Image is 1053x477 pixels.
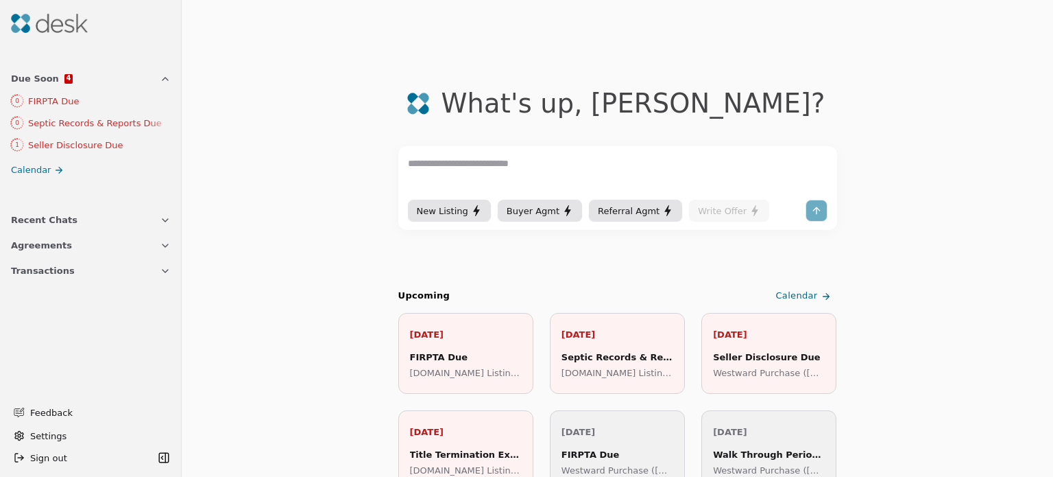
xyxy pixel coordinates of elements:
img: logo [407,92,430,115]
p: Westward Purchase ([GEOGRAPHIC_DATA]) [713,366,825,380]
a: 0FIRPTA Due [2,91,175,110]
button: Sign out [8,447,154,469]
h2: Upcoming [398,289,450,303]
div: FIRPTA Due [28,94,170,108]
div: 0 [15,96,19,106]
span: 4 [66,75,71,82]
a: [DATE]FIRPTA Due[DOMAIN_NAME] Listing ([GEOGRAPHIC_DATA]) [398,313,533,394]
button: Transactions [3,258,179,283]
p: [DATE] [561,327,673,342]
button: Buyer Agmt [498,200,582,222]
div: Walk Through Period Begins [713,447,825,462]
span: Calendar [775,289,817,303]
p: [DATE] [410,425,522,439]
span: Calendar [11,163,51,177]
button: Settings [8,425,173,447]
span: Agreements [11,238,72,253]
a: 1Seller Disclosure Due [2,135,175,154]
div: Title Termination Expires [410,447,522,462]
p: [DATE] [713,327,825,342]
span: Transactions [11,264,75,278]
span: Feedback [30,406,162,420]
a: [DATE]Septic Records & Reports Due[DOMAIN_NAME] Listing ([GEOGRAPHIC_DATA]) [550,313,685,394]
img: Desk [11,14,88,33]
button: Feedback [5,400,171,425]
div: FIRPTA Due [561,447,673,462]
p: [DATE] [561,425,673,439]
div: Septic Records & Reports Due [28,116,170,130]
span: Buyer Agmt [507,204,559,218]
span: Sign out [30,451,67,465]
div: Seller Disclosure Due [713,350,825,364]
span: Due Soon [11,71,59,86]
p: [DOMAIN_NAME] Listing ([GEOGRAPHIC_DATA]) [410,366,522,380]
p: [DATE] [410,327,522,342]
a: [DATE]Seller Disclosure DueWestward Purchase ([GEOGRAPHIC_DATA]) [701,313,836,394]
button: Recent Chats [3,207,179,233]
div: Seller Disclosure Due [28,138,170,152]
a: Calendar [3,160,179,180]
div: What's up , [PERSON_NAME] ? [441,88,825,119]
p: [DOMAIN_NAME] Listing ([GEOGRAPHIC_DATA]) [561,366,673,380]
button: Referral Agmt [589,200,682,222]
span: Referral Agmt [598,204,659,218]
button: Due Soon4 [3,66,179,91]
p: [DATE] [713,425,825,439]
a: Calendar [773,285,836,307]
a: 0Septic Records & Reports Due [2,113,175,132]
div: FIRPTA Due [410,350,522,364]
div: 1 [15,140,19,150]
div: Septic Records & Reports Due [561,350,673,364]
span: Recent Chats [11,213,77,227]
button: New Listing [408,200,491,222]
div: 0 [15,118,19,128]
button: Agreements [3,233,179,258]
div: New Listing [417,204,482,218]
span: Settings [30,429,66,443]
